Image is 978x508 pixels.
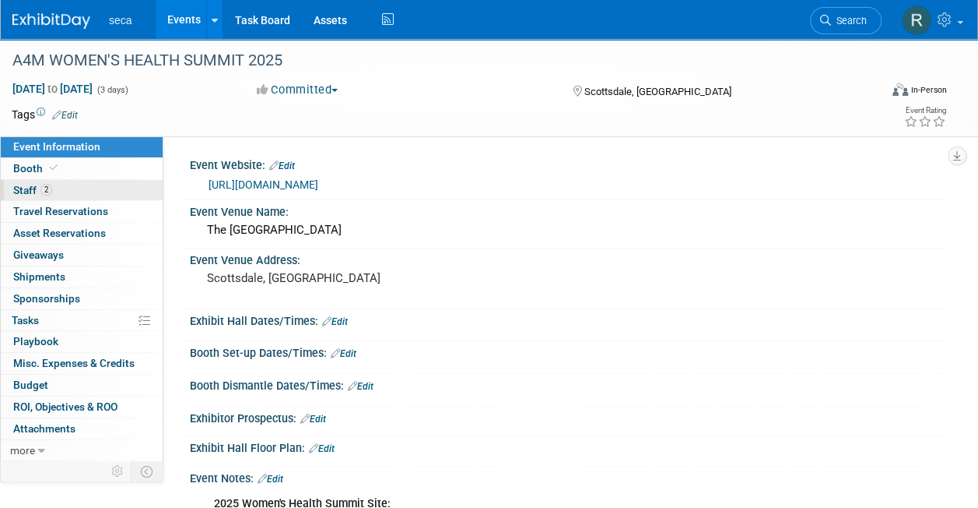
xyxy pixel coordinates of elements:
[202,218,935,242] div: The [GEOGRAPHIC_DATA]
[904,107,946,115] div: Event Rating
[190,407,947,427] div: Exhibitor Prospectus:
[13,400,117,413] span: ROI, Objectives & ROO
[1,158,163,179] a: Booth
[109,14,132,26] span: seca
[13,249,64,261] span: Giveaways
[13,335,58,347] span: Playbook
[1,136,163,157] a: Event Information
[131,461,163,482] td: Toggle Event Tabs
[207,271,488,285] pre: Scottsdale, [GEOGRAPHIC_DATA]
[1,397,163,418] a: ROI, Objectives & ROO
[902,5,931,35] img: Rachel Jordan
[190,467,947,487] div: Event Notes:
[13,422,75,435] span: Attachments
[50,164,58,172] i: Booth reservation complete
[251,82,344,98] button: Committed
[1,310,163,331] a: Tasks
[331,348,356,359] a: Edit
[190,200,947,220] div: Event Venue Name:
[190,374,947,394] div: Booth Dismantle Dates/Times:
[1,266,163,288] a: Shipments
[12,13,90,29] img: ExhibitDay
[300,414,326,425] a: Edit
[13,379,48,391] span: Budget
[831,15,867,26] span: Search
[190,249,947,268] div: Event Venue Address:
[190,341,947,362] div: Booth Set-up Dates/Times:
[1,331,163,352] a: Playbook
[810,7,882,34] a: Search
[13,227,106,239] span: Asset Reservations
[584,86,731,97] span: Scottsdale, [GEOGRAPHIC_DATA]
[1,440,163,461] a: more
[13,292,80,305] span: Sponsorships
[10,444,35,457] span: more
[40,184,52,196] span: 2
[910,84,947,96] div: In-Person
[45,83,60,95] span: to
[7,47,867,75] div: A4M WOMEN'S HEALTH SUMMIT 2025
[13,184,52,196] span: Staff
[322,316,348,327] a: Edit
[1,180,163,201] a: Staff2
[309,443,335,454] a: Edit
[96,85,128,95] span: (3 days)
[1,223,163,244] a: Asset Reservations
[13,357,135,369] span: Misc. Expenses & Credits
[209,178,318,191] a: [URL][DOMAIN_NAME]
[13,205,108,217] span: Travel Reservations
[190,309,947,330] div: Exhibit Hall Dates/Times:
[13,140,100,153] span: Event Information
[1,288,163,309] a: Sponsorships
[52,110,78,121] a: Edit
[348,381,373,392] a: Edit
[811,81,947,104] div: Event Format
[1,353,163,374] a: Misc. Expenses & Credits
[12,107,78,122] td: Tags
[190,153,947,174] div: Event Website:
[258,474,283,485] a: Edit
[1,418,163,439] a: Attachments
[13,162,61,175] span: Booth
[892,83,908,96] img: Format-Inperson.png
[1,201,163,222] a: Travel Reservations
[13,270,65,283] span: Shipments
[12,314,39,326] span: Tasks
[104,461,131,482] td: Personalize Event Tab Strip
[1,245,163,266] a: Giveaways
[190,436,947,457] div: Exhibit Hall Floor Plan:
[269,161,295,171] a: Edit
[1,375,163,396] a: Budget
[12,82,93,96] span: [DATE] [DATE]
